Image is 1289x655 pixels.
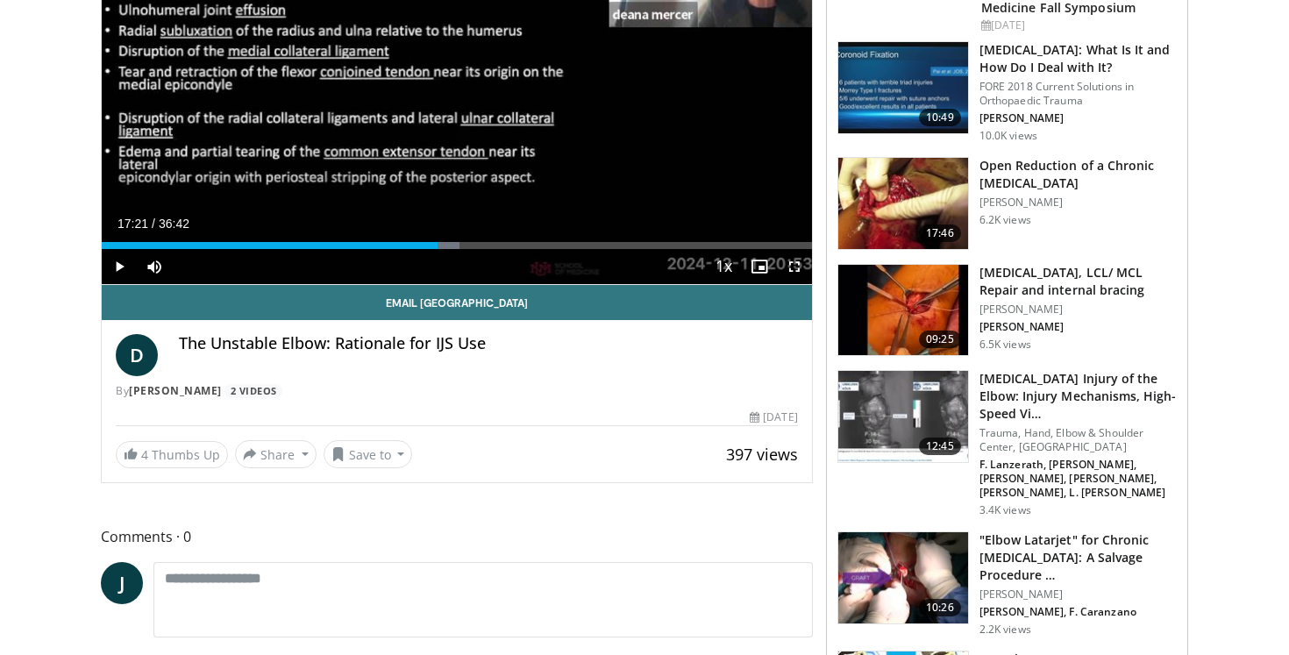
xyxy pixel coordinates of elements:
[102,242,812,249] div: Progress Bar
[837,264,1177,357] a: 09:25 [MEDICAL_DATA], LCL/ MCL Repair and internal bracing [PERSON_NAME] [PERSON_NAME] 6.5K views
[919,109,961,126] span: 10:49
[838,371,968,462] img: 467736d8-c200-4d3c-95b3-06b7e0fe112d.150x105_q85_crop-smart_upscale.jpg
[979,111,1177,125] p: [PERSON_NAME]
[116,441,228,468] a: 4 Thumbs Up
[919,224,961,242] span: 17:46
[979,503,1031,517] p: 3.4K views
[979,605,1177,619] p: [PERSON_NAME], F. Caranzano
[979,458,1177,500] p: F. Lanzerath, [PERSON_NAME], [PERSON_NAME], [PERSON_NAME], [PERSON_NAME], L. [PERSON_NAME]
[837,41,1177,143] a: 10:49 [MEDICAL_DATA]: What Is It and How Do I Deal with It? FORE 2018 Current Solutions in Orthop...
[979,41,1177,76] h3: [MEDICAL_DATA]: What Is It and How Do I Deal with It?
[742,249,777,284] button: Enable picture-in-picture mode
[235,440,317,468] button: Share
[101,525,813,548] span: Comments 0
[979,370,1177,423] h3: [MEDICAL_DATA] Injury of the Elbow: Injury Mechanisms, High-Speed Vi…
[919,438,961,455] span: 12:45
[324,440,413,468] button: Save to
[979,587,1177,602] p: [PERSON_NAME]
[750,409,797,425] div: [DATE]
[979,129,1037,143] p: 10.0K views
[101,562,143,604] a: J
[179,334,798,353] h4: The Unstable Elbow: Rationale for IJS Use
[979,303,1177,317] p: [PERSON_NAME]
[777,249,812,284] button: Fullscreen
[979,623,1031,637] p: 2.2K views
[979,157,1177,192] h3: Open Reduction of a Chronic [MEDICAL_DATA]
[979,213,1031,227] p: 6.2K views
[919,331,961,348] span: 09:25
[979,338,1031,352] p: 6.5K views
[116,334,158,376] a: D
[837,370,1177,517] a: 12:45 [MEDICAL_DATA] Injury of the Elbow: Injury Mechanisms, High-Speed Vi… Trauma, Hand, Elbow &...
[979,80,1177,108] p: FORE 2018 Current Solutions in Orthopaedic Trauma
[102,249,137,284] button: Play
[838,158,968,249] img: 28ae56a5-eb84-41b8-88c2-ca4c2e9deb2e.150x105_q85_crop-smart_upscale.jpg
[979,196,1177,210] p: [PERSON_NAME]
[979,426,1177,454] p: Trauma, Hand, Elbow & Shoulder Center, [GEOGRAPHIC_DATA]
[129,383,222,398] a: [PERSON_NAME]
[838,265,968,356] img: d65db90a-120c-4cca-8e90-6a689972cbf4.150x105_q85_crop-smart_upscale.jpg
[141,446,148,463] span: 4
[838,532,968,623] img: f0271885-6ef3-415e-80b2-d8c8fc017db6.150x105_q85_crop-smart_upscale.jpg
[919,599,961,616] span: 10:26
[837,157,1177,250] a: 17:46 Open Reduction of a Chronic [MEDICAL_DATA] [PERSON_NAME] 6.2K views
[152,217,155,231] span: /
[159,217,189,231] span: 36:42
[726,444,798,465] span: 397 views
[838,42,968,133] img: 87bfdc82-efac-4e11-adae-ebe37a6867b8.150x105_q85_crop-smart_upscale.jpg
[116,383,798,399] div: By
[224,384,282,399] a: 2 Videos
[979,264,1177,299] h3: [MEDICAL_DATA], LCL/ MCL Repair and internal bracing
[837,531,1177,637] a: 10:26 "Elbow Latarjet" for Chronic [MEDICAL_DATA]: A Salvage Procedure … [PERSON_NAME] [PERSON_NA...
[118,217,148,231] span: 17:21
[979,320,1177,334] p: [PERSON_NAME]
[137,249,172,284] button: Mute
[981,18,1173,33] div: [DATE]
[102,285,812,320] a: Email [GEOGRAPHIC_DATA]
[707,249,742,284] button: Playback Rate
[979,531,1177,584] h3: "Elbow Latarjet" for Chronic [MEDICAL_DATA]: A Salvage Procedure …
